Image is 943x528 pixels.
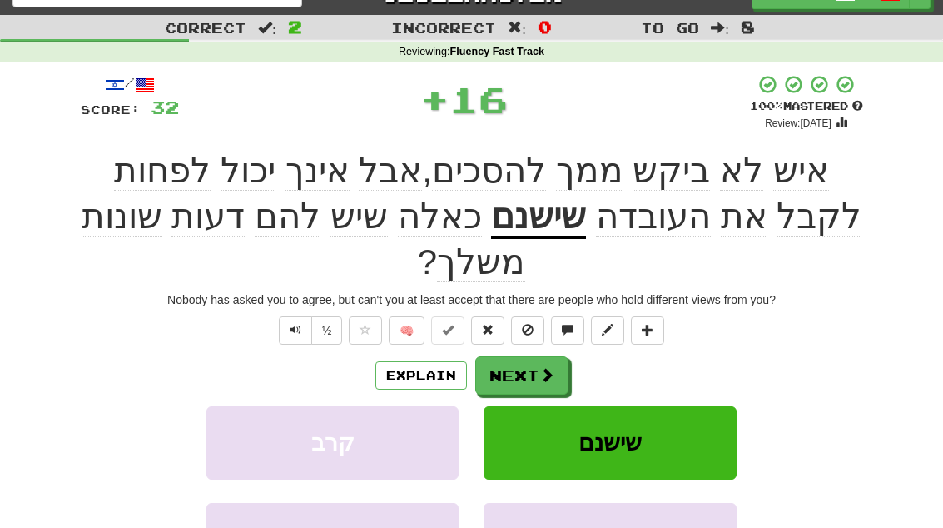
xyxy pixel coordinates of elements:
[491,197,586,239] u: שישנם
[711,21,729,35] span: :
[255,197,320,237] span: להם
[508,21,526,35] span: :
[720,151,763,191] span: לא
[431,316,464,345] button: Set this sentence to 100% Mastered (alt+m)
[81,74,179,95] div: /
[484,406,736,479] button: שישנם
[741,17,755,37] span: 8
[449,78,508,120] span: 16
[81,291,863,308] div: Nobody has asked you to agree, but can't you at least accept that there are people who hold diffe...
[511,316,544,345] button: Ignore sentence (alt+i)
[311,430,355,456] span: קרב
[279,316,312,345] button: Play sentence audio (ctl+space)
[437,242,525,282] span: משלך
[475,356,568,395] button: Next
[171,197,245,237] span: דעות
[114,151,861,237] span: ,
[285,151,350,191] span: אינך
[398,197,482,237] span: כאלה
[765,117,831,129] small: Review: [DATE]
[221,151,275,191] span: יכול
[450,46,544,57] strong: Fluency Fast Track
[721,197,767,237] span: את
[591,316,624,345] button: Edit sentence (alt+d)
[633,151,710,191] span: ביקש
[330,197,388,237] span: שיש
[311,316,343,345] button: ½
[471,316,504,345] button: Reset to 0% Mastered (alt+r)
[288,17,302,37] span: 2
[151,97,179,117] span: 32
[641,19,699,36] span: To go
[349,316,382,345] button: Favorite sentence (alt+f)
[777,197,861,237] span: לקבל
[773,151,829,191] span: איש
[538,17,552,37] span: 0
[375,361,467,390] button: Explain
[596,197,711,237] span: העובדה
[556,151,623,191] span: ממך
[578,430,642,456] span: שישנם
[82,197,525,282] span: ?
[114,151,211,191] span: לפחות
[750,99,863,114] div: Mastered
[359,151,422,191] span: אבל
[750,99,783,112] span: 100 %
[391,19,496,36] span: Incorrect
[389,316,424,345] button: 🧠
[165,19,246,36] span: Correct
[275,316,343,345] div: Text-to-speech controls
[258,21,276,35] span: :
[420,74,449,124] span: +
[82,197,162,237] span: שונות
[206,406,459,479] button: קרב
[631,316,664,345] button: Add to collection (alt+a)
[432,151,546,191] span: להסכים
[551,316,584,345] button: Discuss sentence (alt+u)
[81,102,141,117] span: Score:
